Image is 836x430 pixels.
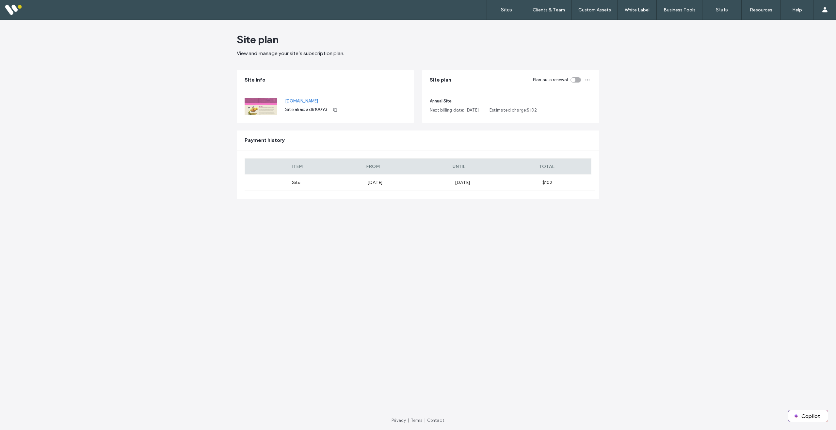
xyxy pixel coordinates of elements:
span: $102 [542,180,552,185]
span: $ [527,108,529,113]
label: Sites [501,7,512,13]
span: Estimated charge: 102 [490,107,537,114]
label: White Label [625,7,650,13]
span: | [424,418,426,423]
span: View and manage your site’s subscription plan. [237,50,344,56]
button: Copilot [788,410,828,422]
label: Help [792,7,802,13]
label: FROM [366,164,453,169]
a: Terms [411,418,423,423]
span: Site alias: ad810093 [285,106,327,113]
span: TOTAL [539,164,555,169]
a: Privacy [392,418,406,423]
label: UNTIL [453,164,539,169]
span: Site info [245,76,265,84]
span: | [408,418,409,423]
div: toggle [571,77,581,83]
img: Screenshot.png [245,98,277,115]
a: [DOMAIN_NAME] [285,98,340,104]
label: [DATE] [367,180,455,185]
label: Site [245,180,367,185]
span: Annual Site [430,98,591,104]
label: ITEM [245,164,366,169]
span: Next billing date: [DATE] [430,107,479,114]
span: Site plan [430,76,451,84]
span: Payment history [245,137,284,144]
span: Site plan [237,33,279,46]
label: Stats [716,7,728,13]
label: [DATE] [455,180,542,185]
label: Business Tools [664,7,696,13]
span: Plan auto renewal [533,77,568,83]
label: Resources [750,7,772,13]
label: Custom Assets [578,7,611,13]
a: Contact [427,418,444,423]
label: Clients & Team [533,7,565,13]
